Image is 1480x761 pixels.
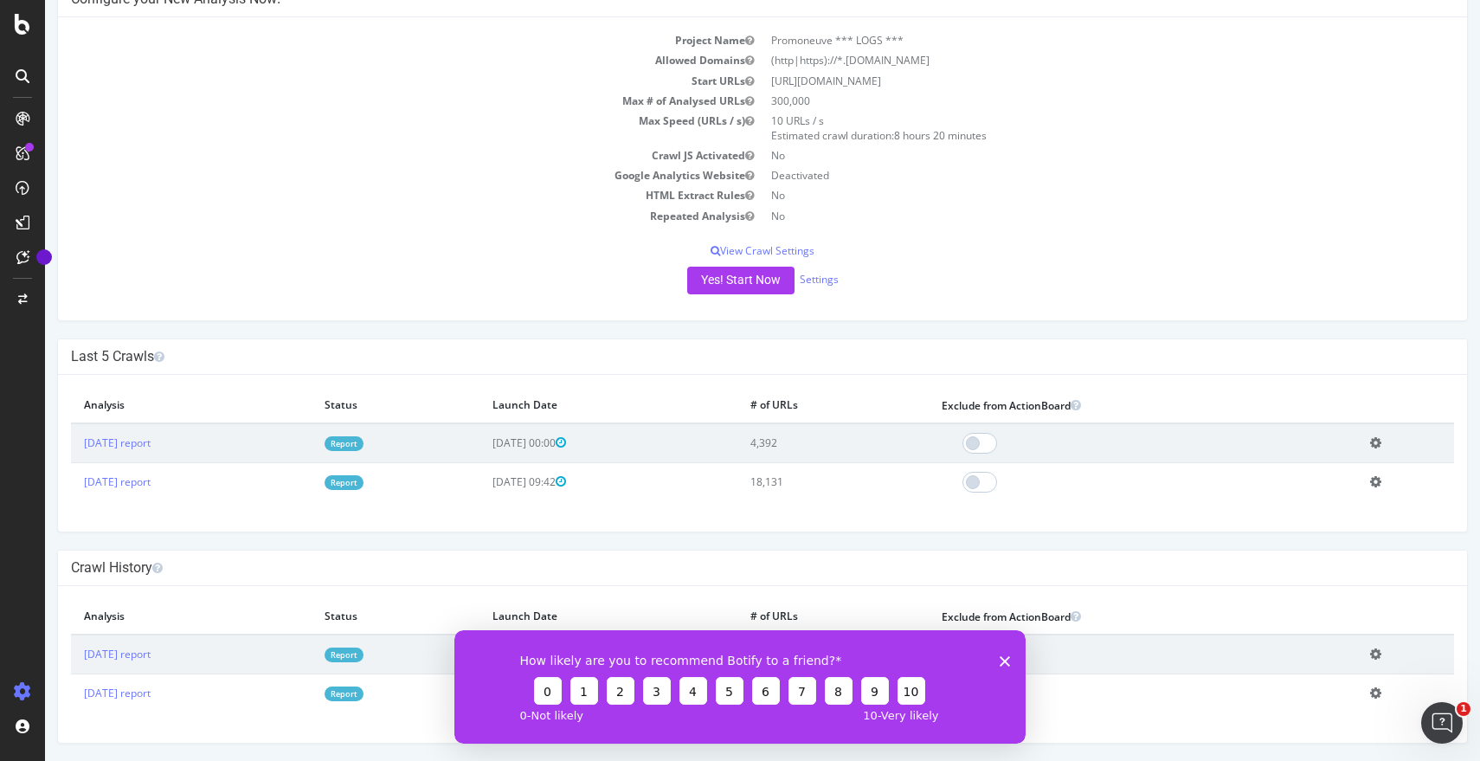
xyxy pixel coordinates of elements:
[1457,702,1470,716] span: 1
[692,674,884,713] td: 18,131
[280,648,319,662] a: Report
[26,111,717,145] td: Max Speed (URLs / s)
[717,185,1409,205] td: No
[26,388,267,423] th: Analysis
[26,348,1409,365] h4: Last 5 Crawls
[39,686,106,700] a: [DATE] report
[692,462,884,501] td: 18,131
[1421,702,1463,744] iframe: Intercom live chat
[717,145,1409,165] td: No
[454,630,1026,744] iframe: Enquête de Botify
[39,647,106,661] a: [DATE] report
[280,687,319,701] a: Report
[884,388,1312,423] th: Exclude from ActionBoard
[39,474,106,489] a: [DATE] report
[692,388,884,423] th: # of URLs
[692,635,884,674] td: 4,392
[755,272,794,287] a: Settings
[26,206,717,226] td: Repeated Analysis
[692,599,884,635] th: # of URLs
[717,165,1409,185] td: Deactivated
[26,165,717,185] td: Google Analytics Website
[434,388,692,423] th: Launch Date
[26,599,267,635] th: Analysis
[447,686,521,700] span: [DATE] 09:42
[26,50,717,70] td: Allowed Domains
[26,185,717,205] td: HTML Extract Rules
[434,599,692,635] th: Launch Date
[447,474,521,489] span: [DATE] 09:42
[36,249,52,265] div: Tooltip anchor
[26,71,717,91] td: Start URLs
[717,206,1409,226] td: No
[692,423,884,463] td: 4,392
[717,111,1409,145] td: 10 URLs / s Estimated crawl duration:
[26,30,717,50] td: Project Name
[642,267,750,294] button: Yes! Start Now
[267,388,435,423] th: Status
[39,435,106,450] a: [DATE] report
[447,435,521,450] span: [DATE] 00:00
[280,436,319,451] a: Report
[447,647,521,661] span: [DATE] 00:00
[717,91,1409,111] td: 300,000
[717,50,1409,70] td: (http|https)://*.[DOMAIN_NAME]
[884,599,1312,635] th: Exclude from ActionBoard
[26,559,1409,577] h4: Crawl History
[26,91,717,111] td: Max # of Analysed URLs
[26,243,1409,258] p: View Crawl Settings
[849,128,942,143] span: 8 hours 20 minutes
[717,71,1409,91] td: [URL][DOMAIN_NAME]
[267,599,435,635] th: Status
[280,475,319,490] a: Report
[26,145,717,165] td: Crawl JS Activated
